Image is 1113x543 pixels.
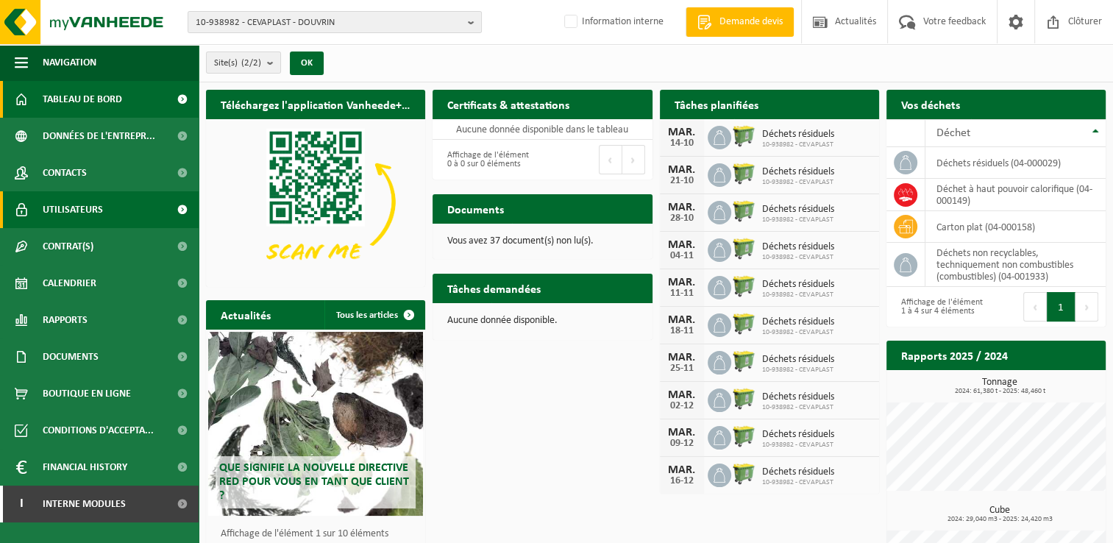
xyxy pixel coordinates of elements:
count: (2/2) [241,58,261,68]
span: Données de l'entrepr... [43,118,155,155]
td: carton plat (04-000158) [925,211,1106,243]
img: WB-0660-HPE-GN-50 [731,311,756,336]
img: WB-0660-HPE-GN-50 [731,349,756,374]
span: Que signifie la nouvelle directive RED pour vous en tant que client ? [219,462,409,502]
span: Contacts [43,155,87,191]
img: WB-0660-HPE-GN-50 [731,124,756,149]
label: Information interne [561,11,664,33]
span: Demande devis [716,15,786,29]
span: Déchets résiduels [762,166,834,178]
div: Affichage de l'élément 1 à 4 sur 4 éléments [894,291,989,323]
span: 10-938982 - CEVAPLAST [762,403,834,412]
h2: Téléchargez l'application Vanheede+ maintenant! [206,90,425,118]
div: 04-11 [667,251,697,261]
div: 14-10 [667,138,697,149]
span: Site(s) [214,52,261,74]
span: Déchets résiduels [762,429,834,441]
span: Financial History [43,449,127,486]
button: Previous [599,145,622,174]
span: Déchets résiduels [762,466,834,478]
span: Déchets résiduels [762,129,834,141]
span: 10-938982 - CEVAPLAST [762,366,834,375]
span: Navigation [43,44,96,81]
div: MAR. [667,314,697,326]
span: Déchets résiduels [762,391,834,403]
img: WB-0660-HPE-GN-50 [731,424,756,449]
td: Aucune donnée disponible dans le tableau [433,119,652,140]
h3: Cube [894,505,1106,523]
span: Interne modules [43,486,126,522]
span: Documents [43,338,99,375]
span: Déchets résiduels [762,279,834,291]
p: Vous avez 37 document(s) non lu(s). [447,236,637,246]
a: Tous les articles [324,300,424,330]
h2: Rapports 2025 / 2024 [886,341,1023,369]
button: Next [1075,292,1098,322]
span: 10-938982 - CEVAPLAST [762,478,834,487]
h2: Tâches demandées [433,274,555,302]
div: 09-12 [667,439,697,449]
img: WB-0660-HPE-GN-50 [731,461,756,486]
img: WB-0660-HPE-GN-50 [731,236,756,261]
div: MAR. [667,239,697,251]
span: Boutique en ligne [43,375,131,412]
button: 1 [1047,292,1075,322]
button: 10-938982 - CEVAPLAST - DOUVRIN [188,11,482,33]
span: Tableau de bord [43,81,122,118]
div: 28-10 [667,213,697,224]
div: 16-12 [667,476,697,486]
span: 10-938982 - CEVAPLAST [762,141,834,149]
span: 10-938982 - CEVAPLAST [762,178,834,187]
span: Déchet [936,127,970,139]
a: Consulter les rapports [978,369,1104,399]
img: WB-0660-HPE-GN-50 [731,199,756,224]
h3: Tonnage [894,377,1106,395]
td: déchet à haut pouvoir calorifique (04-000149) [925,179,1106,211]
span: 2024: 29,040 m3 - 2025: 24,420 m3 [894,516,1106,523]
span: Contrat(s) [43,228,93,265]
span: 10-938982 - CEVAPLAST [762,328,834,337]
div: MAR. [667,352,697,363]
img: WB-0660-HPE-GN-50 [731,386,756,411]
span: Rapports [43,302,88,338]
span: 10-938982 - CEVAPLAST [762,291,834,299]
span: Déchets résiduels [762,204,834,216]
div: MAR. [667,464,697,476]
img: Download de VHEPlus App [206,119,425,284]
div: MAR. [667,202,697,213]
button: OK [290,52,324,75]
h2: Documents [433,194,519,223]
span: 10-938982 - CEVAPLAST [762,253,834,262]
h2: Tâches planifiées [660,90,773,118]
img: WB-0660-HPE-GN-50 [731,274,756,299]
div: MAR. [667,427,697,439]
span: Conditions d'accepta... [43,412,154,449]
div: 02-12 [667,401,697,411]
div: MAR. [667,389,697,401]
div: Affichage de l'élément 0 à 0 sur 0 éléments [440,143,535,176]
span: 10-938982 - CEVAPLAST - DOUVRIN [196,12,462,34]
a: Demande devis [686,7,794,37]
td: déchets non recyclables, techniquement non combustibles (combustibles) (04-001933) [925,243,1106,287]
a: Que signifie la nouvelle directive RED pour vous en tant que client ? [208,332,423,516]
div: 25-11 [667,363,697,374]
h2: Actualités [206,300,285,329]
h2: Vos déchets [886,90,975,118]
button: Next [622,145,645,174]
div: 21-10 [667,176,697,186]
p: Aucune donnée disponible. [447,316,637,326]
div: MAR. [667,277,697,288]
span: Calendrier [43,265,96,302]
td: déchets résiduels (04-000029) [925,147,1106,179]
div: 11-11 [667,288,697,299]
button: Previous [1023,292,1047,322]
span: Déchets résiduels [762,354,834,366]
p: Affichage de l'élément 1 sur 10 éléments [221,529,418,539]
h2: Certificats & attestations [433,90,584,118]
span: I [15,486,28,522]
div: 18-11 [667,326,697,336]
img: WB-0660-HPE-GN-50 [731,161,756,186]
span: 10-938982 - CEVAPLAST [762,216,834,224]
span: Déchets résiduels [762,241,834,253]
span: 2024: 61,380 t - 2025: 48,460 t [894,388,1106,395]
